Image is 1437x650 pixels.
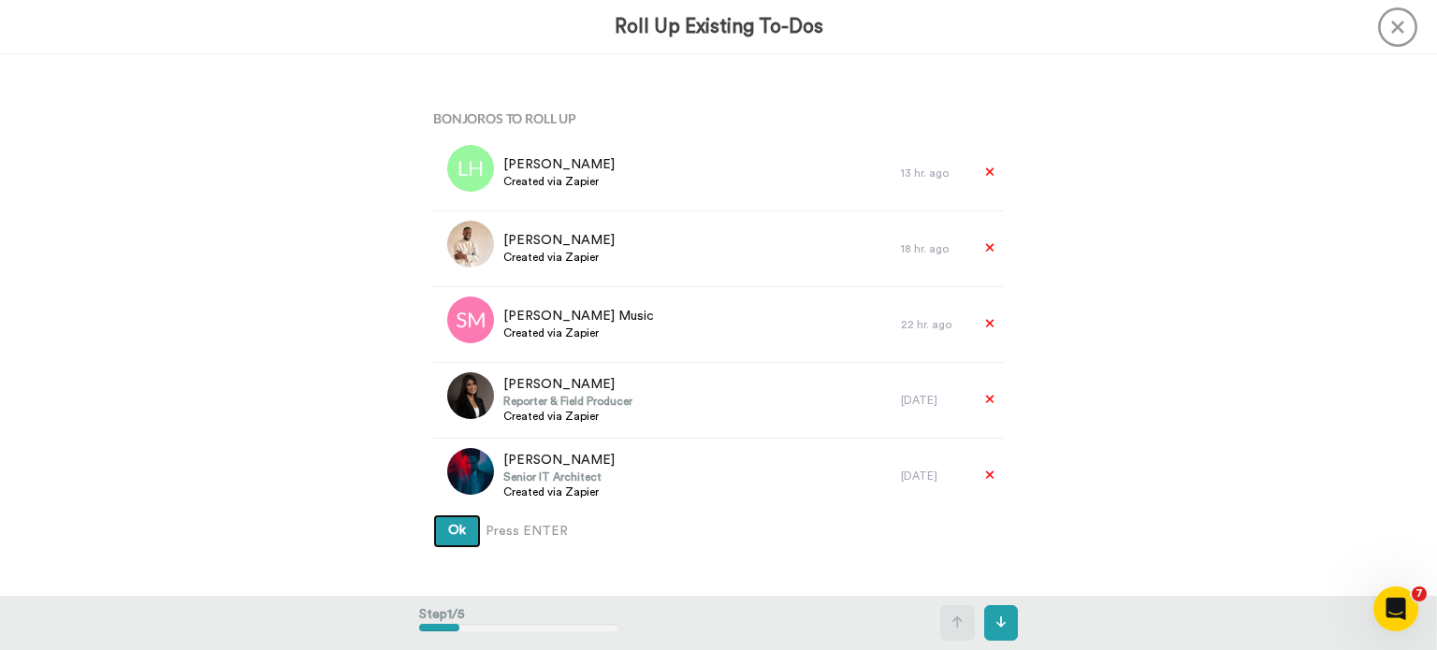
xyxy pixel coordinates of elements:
span: [PERSON_NAME] [503,231,615,250]
div: [DATE] [901,393,966,408]
img: cda865cb-7f9f-4dbf-bfb7-17536f867304.jpg [447,448,494,495]
span: Senior IT Architect [503,469,615,484]
img: 6b7a524c-71b6-45c1-b973-12e648d17a77.jpg [447,221,494,267]
div: 18 hr. ago [901,241,966,256]
h3: Roll Up Existing To-Dos [615,16,823,37]
span: Created via Zapier [503,409,632,424]
img: 919fd8f4-4110-4a13-802b-eb58502ee465.jpg [447,372,494,419]
iframe: Intercom live chat [1373,586,1418,631]
img: sm.png [447,296,494,343]
h4: Bonjoros To Roll Up [433,111,1004,125]
span: Ok [448,524,466,537]
span: [PERSON_NAME] [503,155,615,174]
div: 13 hr. ago [901,166,966,181]
span: [PERSON_NAME] [503,451,615,469]
span: Reporter & Field Producer [503,394,632,409]
span: Created via Zapier [503,174,615,189]
span: Press ENTER [486,522,568,541]
span: 7 [1412,586,1427,601]
span: [PERSON_NAME] Music [503,307,654,325]
span: Created via Zapier [503,325,654,340]
img: lh.png [447,145,494,192]
div: Step 1 / 5 [419,596,618,650]
span: Created via Zapier [503,484,615,499]
button: Ok [433,514,481,548]
span: [PERSON_NAME] [503,375,632,394]
span: Created via Zapier [503,250,615,265]
div: 22 hr. ago [901,317,966,332]
div: [DATE] [901,469,966,484]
